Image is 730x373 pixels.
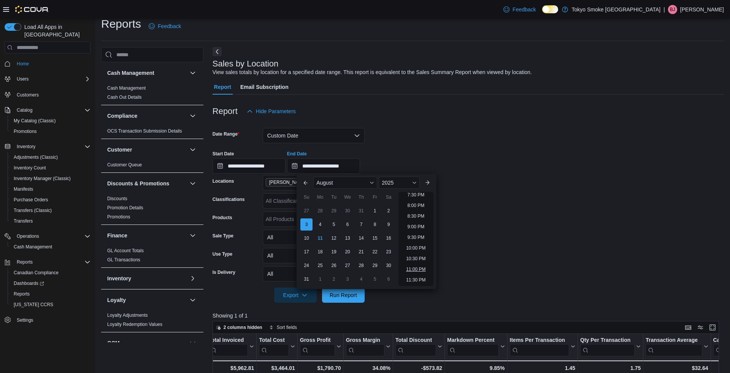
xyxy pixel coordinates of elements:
button: My Catalog (Classic) [8,115,94,126]
span: Report [214,79,231,95]
div: day-3 [300,218,313,231]
span: Sort fields [277,324,297,330]
div: Finance [101,246,203,267]
span: Milton [266,178,316,186]
a: Loyalty Redemption Values [107,322,162,327]
button: Enter fullscreen [708,323,717,332]
button: Users [14,74,32,84]
label: End Date [287,151,307,157]
span: OCS Transaction Submission Details [107,128,182,134]
button: Markdown Percent [447,337,505,356]
div: day-14 [355,232,367,244]
div: 9.85% [447,364,505,373]
button: Catalog [14,106,35,115]
a: Promotions [11,127,40,136]
button: Display options [696,323,705,332]
input: Dark Mode [542,5,558,13]
span: Home [14,59,90,68]
div: day-10 [300,232,313,244]
div: day-7 [355,218,367,231]
div: day-22 [369,246,381,258]
span: My Catalog (Classic) [14,118,56,124]
span: Purchase Orders [11,195,90,204]
div: Gross Profit [300,337,335,356]
span: Cash Management [11,242,90,251]
li: 8:00 PM [404,201,427,210]
div: day-28 [355,259,367,272]
h3: Cash Management [107,69,154,77]
div: Total Cost [259,337,289,356]
div: Items Per Transaction [509,337,569,344]
ul: Time [398,192,433,286]
span: Dark Mode [542,13,543,14]
button: Cash Management [188,68,197,77]
button: Export [274,288,317,303]
span: Settings [14,315,90,325]
h3: Report [213,107,238,116]
button: Previous Month [300,177,312,189]
a: Promotion Details [107,205,143,210]
nav: Complex example [5,55,90,345]
div: Fr [369,191,381,203]
div: Compliance [101,126,203,139]
div: day-5 [328,218,340,231]
a: Adjustments (Classic) [11,153,61,162]
div: Th [355,191,367,203]
h3: Inventory [107,275,131,282]
span: Dashboards [14,280,44,286]
div: day-13 [341,232,354,244]
span: Catalog [17,107,32,113]
div: day-28 [314,205,326,217]
span: Operations [17,233,39,239]
a: My Catalog (Classic) [11,116,59,125]
span: Customers [17,92,39,98]
button: Transfers [8,216,94,226]
span: Feedback [158,22,181,30]
label: Use Type [213,251,232,257]
button: Finance [107,232,187,239]
div: day-11 [314,232,326,244]
a: Customers [14,90,42,100]
div: day-6 [341,218,354,231]
span: My Catalog (Classic) [11,116,90,125]
button: OCM [188,338,197,348]
button: Discounts & Promotions [188,179,197,188]
button: Catalog [2,105,94,115]
span: Promotions [14,128,37,134]
span: Adjustments (Classic) [11,153,90,162]
button: Customers [2,89,94,100]
h3: Discounts & Promotions [107,180,169,187]
button: Customer [107,146,187,153]
span: [US_STATE] CCRS [14,302,53,308]
a: Cash Out Details [107,95,142,100]
p: [PERSON_NAME] [680,5,724,14]
input: Press the down key to enter a popover containing a calendar. Press the escape key to close the po... [287,158,360,174]
a: Manifests [11,185,36,194]
button: Operations [2,231,94,242]
div: day-3 [341,273,354,285]
button: Home [2,58,94,69]
a: Reports [11,289,33,299]
div: Loyalty [101,311,203,332]
span: Transfers [14,218,33,224]
span: Export [279,288,312,303]
button: Operations [14,232,42,241]
a: GL Transactions [107,257,140,262]
button: Items Per Transaction [509,337,575,356]
div: day-9 [382,218,395,231]
span: BJ [670,5,675,14]
h3: Customer [107,146,132,153]
button: Settings [2,315,94,326]
span: Adjustments (Classic) [14,154,58,160]
input: Press the down key to open a popover containing a calendar. [213,158,286,174]
button: Reports [14,258,36,267]
div: Total Invoiced [208,337,248,356]
button: Next [213,47,222,56]
a: Dashboards [11,279,47,288]
button: All [263,230,365,245]
div: Mo [314,191,326,203]
div: 1.45 [509,364,575,373]
span: Cash Management [14,244,52,250]
li: 11:00 PM [403,265,428,274]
